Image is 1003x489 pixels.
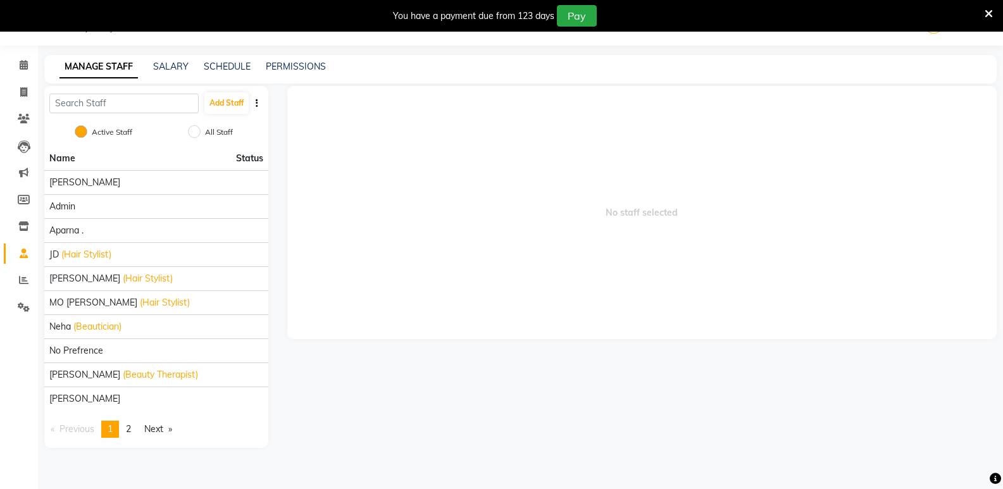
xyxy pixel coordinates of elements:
span: Aparna . [49,224,84,237]
span: (Hair Stylist) [140,296,190,309]
a: PERMISSIONS [266,61,326,72]
span: [PERSON_NAME] [49,272,120,285]
span: 1 [108,423,113,435]
a: MANAGE STAFF [59,56,138,78]
span: Previous [59,423,94,435]
span: [PERSON_NAME] [49,176,120,189]
span: Status [236,152,263,165]
span: 2 [126,423,131,435]
span: Name [49,152,75,164]
span: No staff selected [287,86,997,339]
span: MO [PERSON_NAME] [49,296,137,309]
span: [PERSON_NAME] [49,368,120,381]
span: (Hair Stylist) [61,248,111,261]
span: Admin [49,200,75,213]
nav: Pagination [44,421,268,438]
button: Add Staff [204,92,249,114]
span: Neha [49,320,71,333]
button: Pay [557,5,597,27]
span: [PERSON_NAME] [49,392,120,405]
span: No prefrence [49,344,103,357]
a: SALARY [153,61,189,72]
span: (Beautician) [73,320,121,333]
label: Active Staff [92,127,132,138]
input: Search Staff [49,94,199,113]
a: SCHEDULE [204,61,251,72]
span: (Hair Stylist) [123,272,173,285]
div: You have a payment due from 123 days [393,9,554,23]
span: (Beauty Therapist) [123,368,198,381]
span: JD [49,248,59,261]
a: Next [138,421,178,438]
label: All Staff [205,127,233,138]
